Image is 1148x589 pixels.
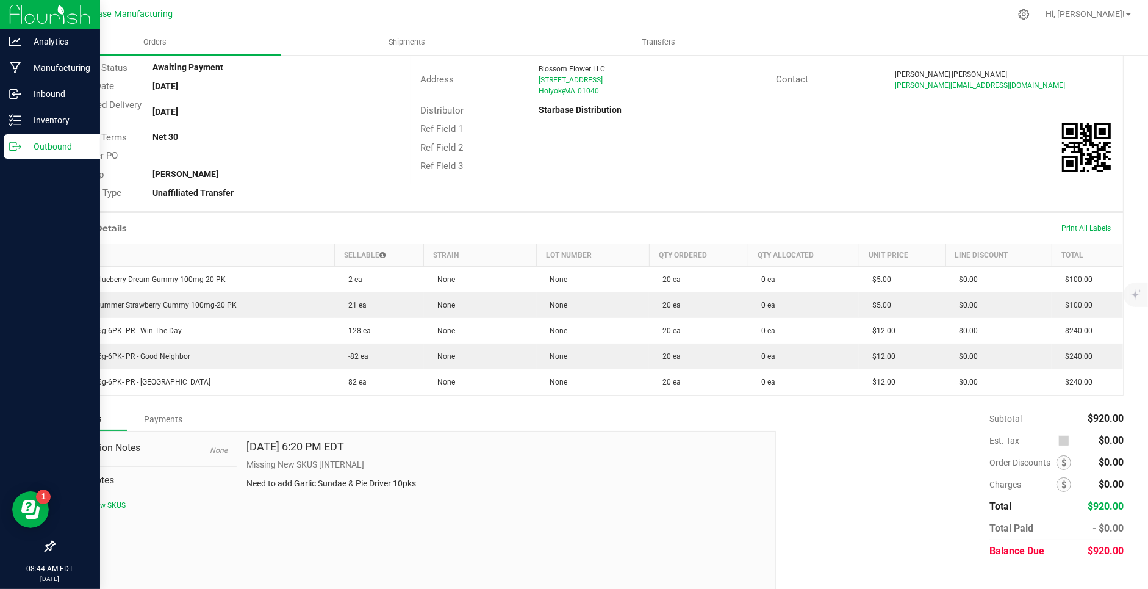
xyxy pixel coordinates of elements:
span: Calculate excise tax [1058,432,1075,449]
span: Ref Field 3 [420,161,463,172]
span: None [431,327,455,335]
span: -82 ea [342,352,368,361]
span: $920.00 [1088,500,1124,512]
span: $5.00 [866,301,891,309]
iframe: Resource center unread badge [36,490,51,504]
strong: Starbase Distribution [539,105,622,115]
span: 20 ea [656,378,681,386]
p: Need to add Garlic Sundae & Pie Driver 10pks [246,477,767,490]
span: 01040 [578,87,599,95]
span: None [431,378,455,386]
span: Contact [776,74,808,85]
span: $920.00 [1088,545,1124,557]
th: Unit Price [859,244,945,266]
span: Address [420,74,454,85]
strong: [DATE] [152,107,178,117]
span: 0 ea [756,275,776,284]
span: None [544,378,568,386]
span: 0 ea [756,327,776,335]
span: Order Notes [63,473,228,488]
span: $100.00 [1059,301,1092,309]
div: Payments [127,408,200,430]
iframe: Resource center [12,491,49,528]
span: 20 ea [656,327,681,335]
div: Manage settings [1016,9,1031,20]
th: Strain [424,244,537,266]
span: Print All Labels [1061,224,1111,233]
strong: [DATE] [152,81,178,91]
inline-svg: Inbound [9,88,21,100]
p: Outbound [21,139,95,154]
p: Missing New SKUS [INTERNAL] [246,458,767,471]
span: Distributor [420,105,464,116]
span: Balance Due [989,545,1044,557]
span: Ref Field 1 [420,123,463,134]
span: $12.00 [866,378,895,386]
span: $100.00 [1059,275,1092,284]
span: 0 ea [756,352,776,361]
th: Item [55,244,335,266]
th: Total [1052,244,1123,266]
inline-svg: Inventory [9,114,21,126]
span: Country Blueberry Dream Gummy 100mg-20 PK [62,275,226,284]
span: Blossom Flower LLC [539,65,605,73]
span: 2 ea [342,275,362,284]
strong: Awaiting Payment [152,62,223,72]
span: Country Summer Strawberry Gummy 100mg-20 PK [62,301,237,309]
span: [PERSON_NAME][EMAIL_ADDRESS][DOMAIN_NAME] [895,81,1065,90]
strong: Net 30 [152,132,178,142]
span: 20 ea [656,301,681,309]
span: $240.00 [1059,352,1092,361]
span: - $0.00 [1092,522,1124,534]
span: $240.00 [1059,327,1092,335]
span: $0.00 [953,352,978,361]
span: 0 ea [756,378,776,386]
span: None [544,327,568,335]
span: Shipments [372,37,442,48]
a: Transfers [533,29,784,55]
span: $12.00 [866,352,895,361]
span: $12.00 [866,327,895,335]
strong: Unaffiliated Transfer [152,188,234,198]
span: None [431,352,455,361]
span: None [544,275,568,284]
span: $0.00 [953,301,978,309]
span: $0.00 [1099,479,1124,490]
th: Qty Allocated [748,244,859,266]
th: Sellable [335,244,424,266]
span: Hi, [PERSON_NAME]! [1046,9,1125,19]
p: Manufacturing [21,60,95,75]
span: None [431,275,455,284]
span: Country .6g-6PK- PR - Win The Day [62,327,182,335]
img: Scan me! [1062,123,1111,172]
span: Charges [989,480,1057,490]
span: [PERSON_NAME] [952,70,1007,79]
span: MA [564,87,575,95]
span: Ref Field 2 [420,142,463,153]
a: Orders [29,29,281,55]
span: Holyoke [539,87,565,95]
span: $0.00 [953,327,978,335]
p: Analytics [21,34,95,49]
span: Orders [127,37,183,48]
span: Transfers [625,37,692,48]
p: Inventory [21,113,95,128]
span: Est. Tax [989,436,1053,446]
span: [PERSON_NAME] [895,70,950,79]
span: 82 ea [342,378,367,386]
span: None [544,301,568,309]
span: Subtotal [989,414,1022,424]
span: [STREET_ADDRESS] [539,76,603,84]
span: None [544,352,568,361]
span: 128 ea [342,327,371,335]
span: 0 ea [756,301,776,309]
p: Inbound [21,87,95,101]
p: [DATE] [5,574,95,584]
span: $920.00 [1088,413,1124,424]
span: Destination Notes [63,441,228,455]
span: Country .6g-6PK- PR - Good Neighbor [62,352,191,361]
th: Qty Ordered [649,244,748,266]
a: Shipments [281,29,533,55]
span: $240.00 [1059,378,1092,386]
